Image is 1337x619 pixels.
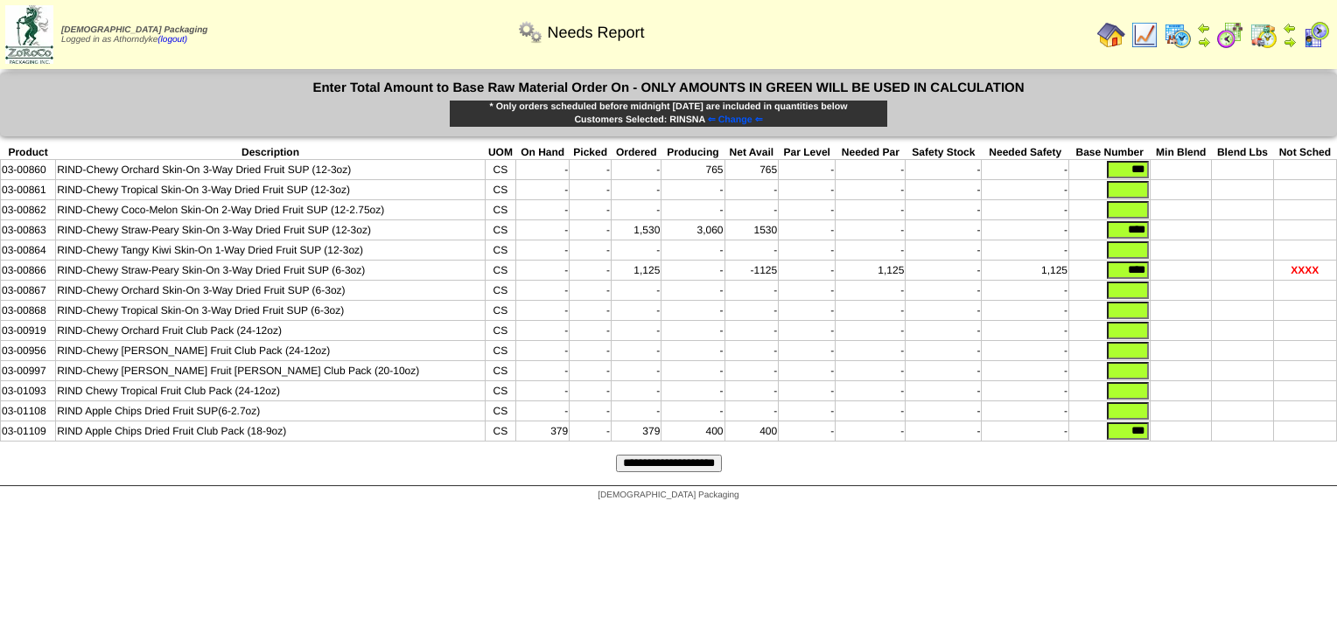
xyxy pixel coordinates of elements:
td: - [982,200,1069,220]
td: - [570,341,612,361]
td: - [982,220,1069,240]
th: Base Number [1069,145,1151,160]
td: - [836,321,906,341]
td: - [836,301,906,321]
td: - [982,361,1069,381]
td: - [724,200,779,220]
td: - [724,401,779,421]
td: 03-00956 [1,341,56,361]
td: CS [485,381,515,401]
td: - [724,301,779,321]
td: - [570,240,612,261]
td: - [661,200,724,220]
td: RIND-Chewy Orchard Skin-On 3-Way Dried Fruit SUP (12-3oz) [56,160,486,180]
td: - [779,401,836,421]
td: - [779,160,836,180]
img: arrowleft.gif [1283,21,1297,35]
td: - [612,180,661,200]
td: CS [485,200,515,220]
td: 03-00860 [1,160,56,180]
td: - [570,220,612,240]
td: CS [485,301,515,321]
td: - [570,200,612,220]
span: Needs Report [547,24,644,42]
td: - [661,381,724,401]
td: - [836,220,906,240]
td: RIND-Chewy [PERSON_NAME] Fruit Club Pack (24-12oz) [56,341,486,361]
img: zoroco-logo-small.webp [5,5,53,64]
td: 03-01109 [1,421,56,442]
td: CS [485,361,515,381]
img: workflow.png [516,18,544,46]
td: CS [485,341,515,361]
td: RIND Chewy Tropical Fruit Club Pack (24-12oz) [56,381,486,401]
td: - [570,381,612,401]
td: - [516,180,570,200]
td: - [906,200,982,220]
th: Safety Stock [906,145,982,160]
td: XXXX [1273,261,1336,281]
td: - [516,200,570,220]
td: 03-00868 [1,301,56,321]
td: 765 [661,160,724,180]
img: line_graph.gif [1130,21,1158,49]
td: 1,125 [836,261,906,281]
td: - [612,160,661,180]
td: - [661,321,724,341]
td: - [906,341,982,361]
td: - [612,281,661,301]
td: - [982,240,1069,261]
td: - [906,381,982,401]
td: - [612,240,661,261]
td: - [516,160,570,180]
th: Not Sched [1273,145,1336,160]
th: Blend Lbs [1212,145,1274,160]
td: - [570,301,612,321]
td: - [982,160,1069,180]
th: Needed Safety [982,145,1069,160]
td: - [982,180,1069,200]
td: - [836,200,906,220]
td: - [906,301,982,321]
td: - [612,361,661,381]
td: 03-00997 [1,361,56,381]
td: - [779,200,836,220]
td: - [982,281,1069,301]
td: - [779,220,836,240]
td: - [724,281,779,301]
td: - [570,421,612,442]
td: - [612,381,661,401]
td: - [906,180,982,200]
th: Par Level [779,145,836,160]
td: RIND-Chewy Tropical Skin-On 3-Way Dried Fruit SUP (12-3oz) [56,180,486,200]
img: arrowright.gif [1283,35,1297,49]
td: - [836,401,906,421]
img: calendarcustomer.gif [1302,21,1330,49]
td: 1530 [724,220,779,240]
img: calendarblend.gif [1216,21,1244,49]
td: RIND-Chewy Tangy Kiwi Skin-On 1-Way Dried Fruit SUP (12-3oz) [56,240,486,261]
td: - [906,261,982,281]
td: - [516,301,570,321]
td: - [836,240,906,261]
td: - [836,160,906,180]
td: - [516,261,570,281]
td: - [982,321,1069,341]
td: - [661,281,724,301]
td: CS [485,401,515,421]
td: - [570,321,612,341]
td: - [724,180,779,200]
td: - [779,281,836,301]
td: CS [485,281,515,301]
td: 03-00864 [1,240,56,261]
td: 1,530 [612,220,661,240]
td: RIND Apple Chips Dried Fruit SUP(6-2.7oz) [56,401,486,421]
td: 03-00861 [1,180,56,200]
td: - [906,160,982,180]
td: - [516,321,570,341]
td: - [570,281,612,301]
td: RIND-Chewy Orchard Fruit Club Pack (24-12oz) [56,321,486,341]
td: 379 [516,421,570,442]
td: - [661,261,724,281]
td: 1,125 [612,261,661,281]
